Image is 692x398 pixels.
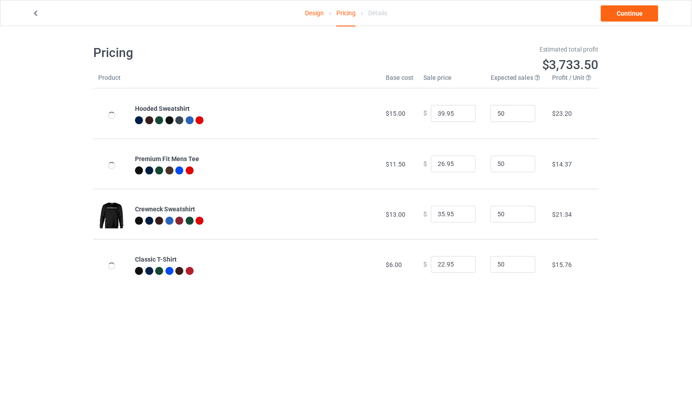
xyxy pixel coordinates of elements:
span: $3,733.50 [542,57,599,72]
div: Pricing [336,0,356,26]
div: Estimated total profit [353,45,599,54]
th: Base cost [381,73,418,88]
b: Hooded Sweatshirt [135,105,190,112]
h1: Pricing [93,45,340,61]
span: $21.34 [553,211,572,218]
a: Design [305,0,324,26]
span: $6.00 [386,261,402,268]
th: Sale price [418,73,486,88]
div: Details [368,0,387,26]
b: Classic T-Shirt [135,256,177,263]
span: $ [423,160,427,167]
a: Continue [601,5,658,22]
span: $ [423,261,427,268]
th: Profit / Unit [548,73,599,88]
b: Crewneck Sweatshirt [135,206,195,213]
span: $ [423,210,427,218]
span: $15.00 [386,110,405,117]
span: $14.37 [553,161,572,168]
span: $11.50 [386,161,405,168]
th: Product [93,73,130,88]
span: $ [423,110,427,117]
span: $15.76 [553,261,572,268]
th: Expected sales [486,73,548,88]
span: $23.20 [553,110,572,117]
b: Premium Fit Mens Tee [135,155,199,162]
span: $13.00 [386,211,405,218]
